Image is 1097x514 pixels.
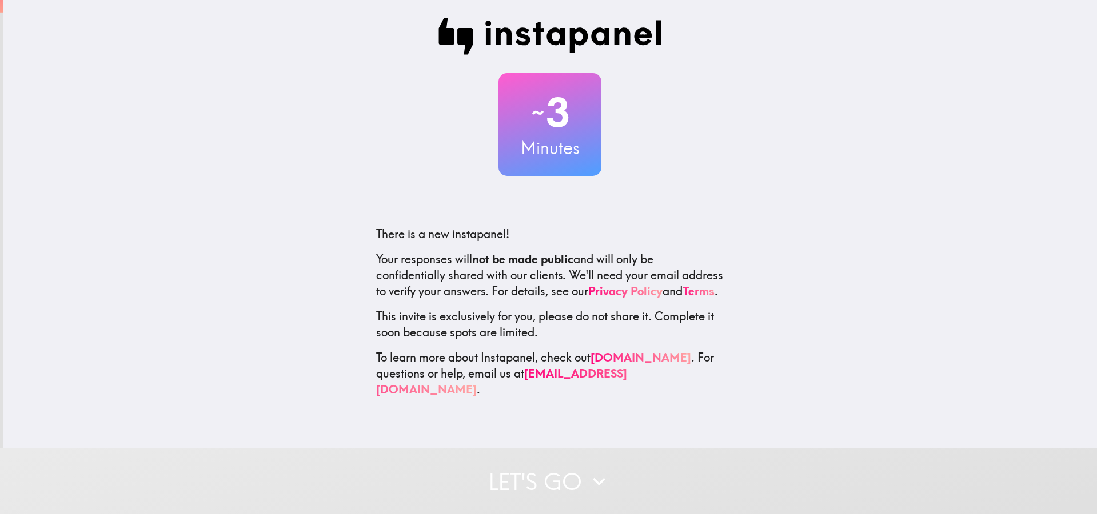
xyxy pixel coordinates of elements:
[683,284,715,298] a: Terms
[588,284,663,298] a: Privacy Policy
[472,252,573,266] b: not be made public
[438,18,662,55] img: Instapanel
[530,95,546,130] span: ~
[376,227,509,241] span: There is a new instapanel!
[376,308,724,340] p: This invite is exclusively for you, please do not share it. Complete it soon because spots are li...
[376,251,724,299] p: Your responses will and will only be confidentially shared with our clients. We'll need your emai...
[376,350,724,397] p: To learn more about Instapanel, check out . For questions or help, email us at .
[376,366,627,396] a: [EMAIL_ADDRESS][DOMAIN_NAME]
[591,350,691,364] a: [DOMAIN_NAME]
[498,136,601,160] h3: Minutes
[498,89,601,136] h2: 3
